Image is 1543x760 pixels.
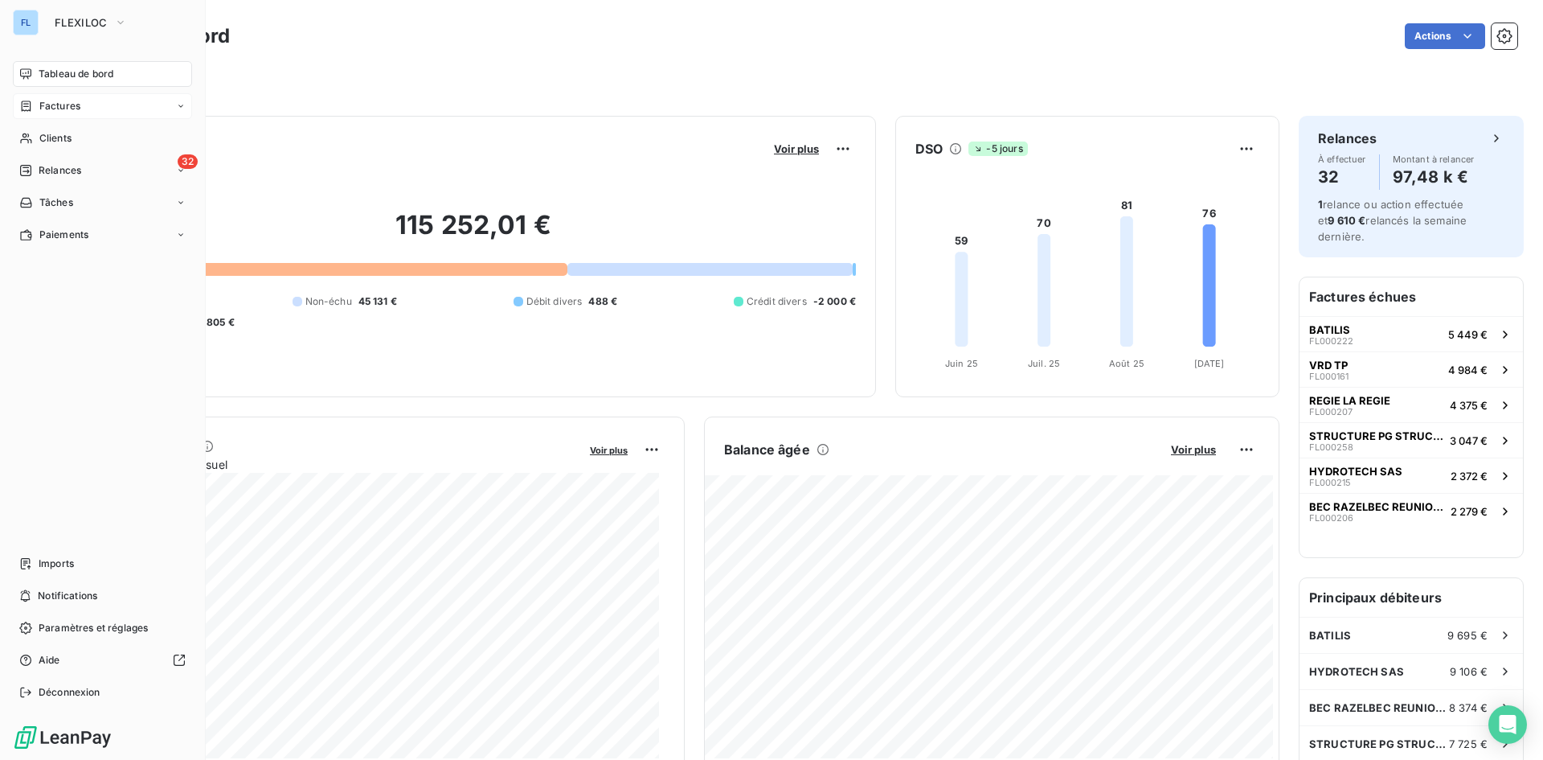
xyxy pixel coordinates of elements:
span: FL000215 [1309,478,1351,487]
button: BEC RAZELBEC REUNION EASYNOVFL0002062 279 € [1299,493,1523,528]
span: 32 [178,154,198,169]
span: Paramètres et réglages [39,621,148,635]
span: Clients [39,131,72,146]
span: HYDROTECH SAS [1309,665,1404,678]
span: BEC RAZELBEC REUNION EASYNOV [1309,701,1449,714]
span: FL000206 [1309,513,1353,523]
span: STRUCTURE PG STRUCTURE [1309,429,1443,442]
span: Montant à relancer [1393,154,1475,164]
button: Voir plus [585,442,632,457]
h6: Principaux débiteurs [1299,578,1523,617]
span: 1 [1318,198,1323,211]
span: Tableau de bord [39,67,113,81]
span: Paiements [39,228,88,242]
span: 4 375 € [1450,399,1488,412]
h2: 115 252,01 € [91,209,856,257]
img: Logo LeanPay [13,725,113,750]
span: Tâches [39,195,73,210]
h6: Factures échues [1299,277,1523,316]
span: 5 449 € [1448,328,1488,341]
button: VRD TPFL0001614 984 € [1299,351,1523,387]
button: REGIE LA REGIEFL0002074 375 € [1299,387,1523,422]
h6: Relances [1318,129,1377,148]
span: FL000161 [1309,372,1349,381]
a: Aide [13,647,192,673]
span: FL000207 [1309,407,1353,417]
span: FL000222 [1309,336,1353,346]
button: Voir plus [1166,442,1221,457]
span: Imports [39,557,74,571]
span: 4 984 € [1448,364,1488,376]
span: HYDROTECH SAS [1309,465,1402,478]
span: -805 € [202,315,235,330]
span: Aide [39,653,60,668]
span: relance ou action effectuée et relancés la semaine dernière. [1318,198,1467,243]
span: Crédit divers [747,294,807,309]
span: Déconnexion [39,685,100,700]
span: Factures [39,99,80,113]
h6: DSO [915,139,943,158]
tspan: Juin 25 [945,358,978,369]
tspan: Juil. 25 [1028,358,1060,369]
span: FL000258 [1309,442,1353,452]
span: 2 372 € [1451,470,1488,483]
h4: 97,48 k € [1393,164,1475,190]
button: STRUCTURE PG STRUCTUREFL0002583 047 € [1299,422,1523,458]
span: Chiffre d'affaires mensuel [91,456,579,473]
span: Relances [39,163,81,178]
span: VRD TP [1309,359,1348,372]
span: BEC RAZELBEC REUNION EASYNOV [1309,500,1444,513]
span: BATILIS [1309,323,1350,336]
tspan: [DATE] [1194,358,1225,369]
h6: Balance âgée [724,440,810,459]
button: Actions [1405,23,1485,49]
span: BATILIS [1309,629,1351,642]
span: 9 106 € [1450,665,1488,678]
tspan: Août 25 [1109,358,1144,369]
button: Voir plus [769,142,824,156]
span: FLEXILOC [55,16,108,29]
button: BATILISFL0002225 449 € [1299,316,1523,351]
span: 3 047 € [1450,434,1488,447]
span: STRUCTURE PG STRUCTURE [1309,737,1449,750]
span: -5 jours [968,142,1027,156]
span: REGIE LA REGIE [1309,394,1390,407]
span: 9 610 € [1328,214,1365,227]
h4: 32 [1318,164,1366,190]
span: À effectuer [1318,154,1366,164]
button: HYDROTECH SASFL0002152 372 € [1299,458,1523,493]
span: 9 695 € [1447,629,1488,642]
span: Voir plus [590,445,628,456]
span: Non-échu [305,294,352,309]
span: 2 279 € [1451,505,1488,518]
span: Débit divers [526,294,583,309]
div: Open Intercom Messenger [1488,705,1527,744]
div: FL [13,10,39,35]
span: 7 725 € [1449,737,1488,750]
span: -2 000 € [813,294,856,309]
span: Voir plus [774,142,819,155]
span: 45 131 € [358,294,397,309]
span: 8 374 € [1449,701,1488,714]
span: Voir plus [1171,443,1216,456]
span: Notifications [38,589,97,603]
span: 488 € [588,294,617,309]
